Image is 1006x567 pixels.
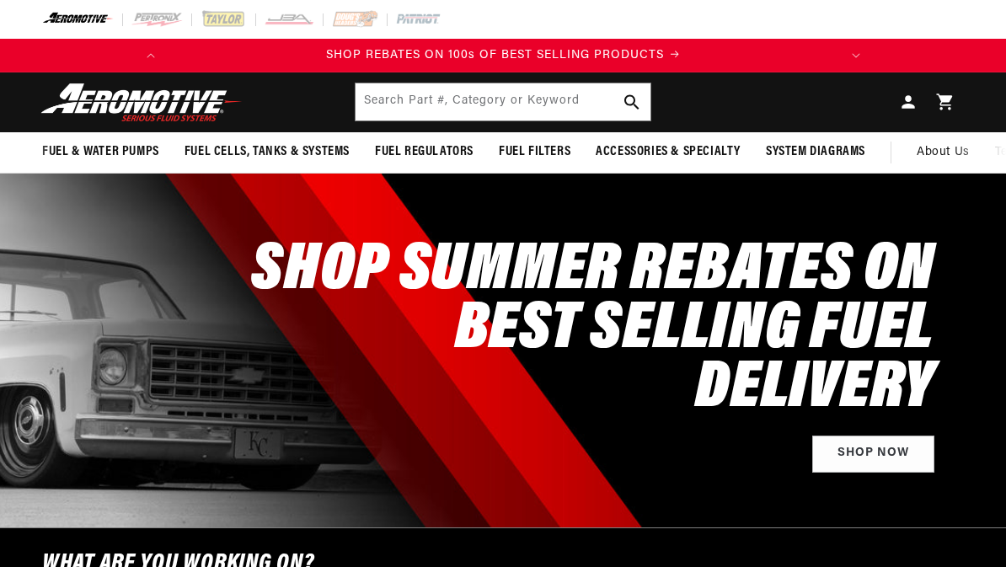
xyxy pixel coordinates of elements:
[839,39,873,72] button: Translation missing: en.sections.announcements.next_announcement
[326,49,664,62] span: SHOP REBATES ON 100s OF BEST SELLING PRODUCTS
[917,146,970,158] span: About Us
[486,132,583,172] summary: Fuel Filters
[168,46,839,65] div: 1 of 2
[172,132,362,172] summary: Fuel Cells, Tanks & Systems
[375,143,474,161] span: Fuel Regulators
[583,132,753,172] summary: Accessories & Specialty
[168,46,839,65] div: Announcement
[904,132,982,173] a: About Us
[753,132,878,172] summary: System Diagrams
[185,143,350,161] span: Fuel Cells, Tanks & Systems
[356,83,650,120] input: Search Part #, Category or Keyword
[499,143,570,161] span: Fuel Filters
[29,132,172,172] summary: Fuel & Water Pumps
[812,436,934,473] a: Shop Now
[362,132,486,172] summary: Fuel Regulators
[613,83,650,120] button: Search Part #, Category or Keyword
[168,46,839,65] a: SHOP REBATES ON 100s OF BEST SELLING PRODUCTS
[134,39,168,72] button: Translation missing: en.sections.announcements.previous_announcement
[42,143,159,161] span: Fuel & Water Pumps
[214,242,934,419] h2: SHOP SUMMER REBATES ON BEST SELLING FUEL DELIVERY
[766,143,865,161] span: System Diagrams
[36,83,247,122] img: Aeromotive
[596,143,741,161] span: Accessories & Specialty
